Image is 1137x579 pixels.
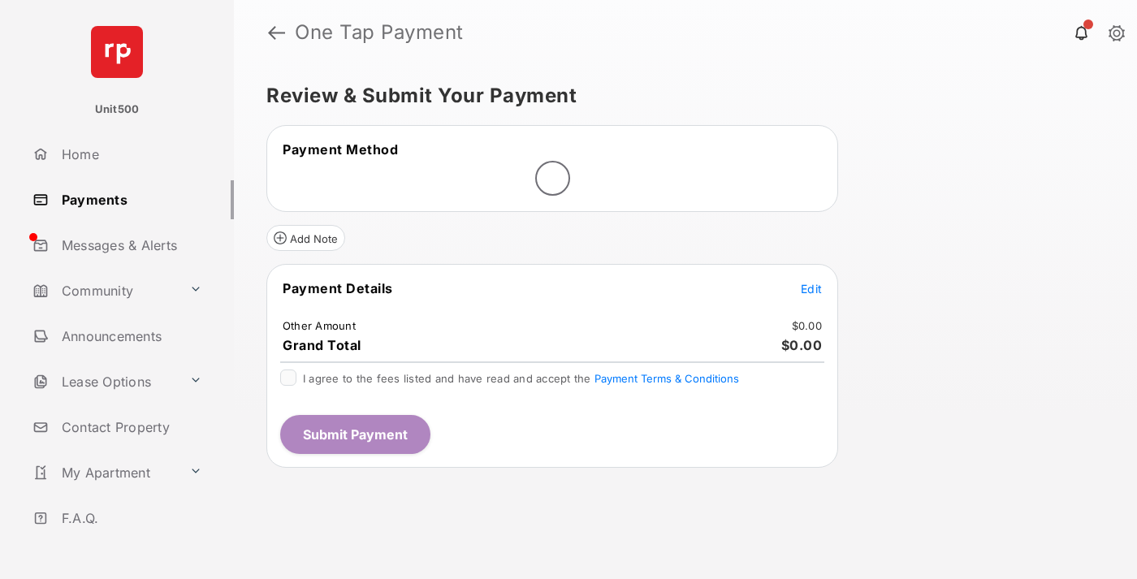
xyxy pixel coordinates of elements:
[295,23,464,42] strong: One Tap Payment
[801,282,822,296] span: Edit
[791,318,823,333] td: $0.00
[283,280,393,296] span: Payment Details
[266,86,1092,106] h5: Review & Submit Your Payment
[26,135,234,174] a: Home
[26,226,234,265] a: Messages & Alerts
[26,317,234,356] a: Announcements
[26,453,183,492] a: My Apartment
[280,415,430,454] button: Submit Payment
[26,271,183,310] a: Community
[283,141,398,158] span: Payment Method
[801,280,822,296] button: Edit
[266,225,345,251] button: Add Note
[781,337,823,353] span: $0.00
[283,337,361,353] span: Grand Total
[26,499,234,538] a: F.A.Q.
[594,372,739,385] button: I agree to the fees listed and have read and accept the
[282,318,357,333] td: Other Amount
[91,26,143,78] img: svg+xml;base64,PHN2ZyB4bWxucz0iaHR0cDovL3d3dy53My5vcmcvMjAwMC9zdmciIHdpZHRoPSI2NCIgaGVpZ2h0PSI2NC...
[303,372,739,385] span: I agree to the fees listed and have read and accept the
[26,408,234,447] a: Contact Property
[26,180,234,219] a: Payments
[95,102,140,118] p: Unit500
[26,362,183,401] a: Lease Options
